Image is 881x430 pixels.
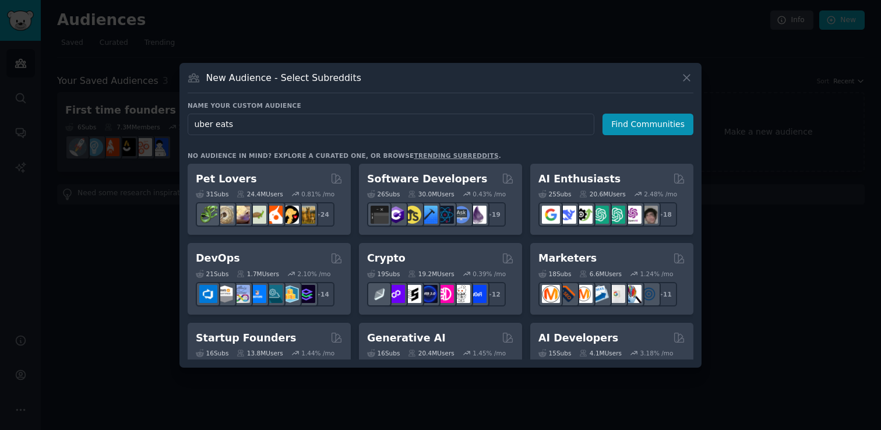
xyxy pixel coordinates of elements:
img: PetAdvice [281,206,299,224]
img: defi_ [468,285,487,303]
img: AItoolsCatalog [575,206,593,224]
img: OpenAIDev [623,206,642,224]
div: + 19 [481,202,506,227]
img: AWS_Certified_Experts [216,285,234,303]
img: learnjavascript [403,206,421,224]
div: 25 Sub s [538,190,571,198]
img: Docker_DevOps [232,285,250,303]
img: iOSProgramming [420,206,438,224]
img: bigseo [558,285,576,303]
div: No audience in mind? Explore a curated one, or browse . [188,151,501,160]
div: + 24 [310,202,334,227]
div: 18 Sub s [538,270,571,278]
div: 21 Sub s [196,270,228,278]
h2: Software Developers [367,172,487,186]
img: defiblockchain [436,285,454,303]
div: 19.2M Users [408,270,454,278]
div: 13.8M Users [237,349,283,357]
input: Pick a short name, like "Digital Marketers" or "Movie-Goers" [188,114,594,135]
h2: Generative AI [367,331,446,346]
h2: Startup Founders [196,331,296,346]
img: azuredevops [199,285,217,303]
div: 16 Sub s [367,349,400,357]
img: 0xPolygon [387,285,405,303]
div: 2.48 % /mo [644,190,677,198]
div: 3.18 % /mo [640,349,674,357]
h2: AI Developers [538,331,618,346]
div: 1.7M Users [237,270,279,278]
div: 6.6M Users [579,270,622,278]
img: elixir [468,206,487,224]
img: GoogleGeminiAI [542,206,560,224]
div: 1.24 % /mo [640,270,674,278]
h2: Pet Lovers [196,172,257,186]
img: chatgpt_prompts_ [607,206,625,224]
div: 1.44 % /mo [301,349,334,357]
div: 16 Sub s [196,349,228,357]
h3: Name your custom audience [188,101,693,110]
div: + 14 [310,282,334,306]
img: AskMarketing [575,285,593,303]
div: + 18 [653,202,677,227]
img: reactnative [436,206,454,224]
img: herpetology [199,206,217,224]
img: chatgpt_promptDesign [591,206,609,224]
img: ethstaker [403,285,421,303]
div: 20.6M Users [579,190,625,198]
div: 26 Sub s [367,190,400,198]
img: content_marketing [542,285,560,303]
img: ethfinance [371,285,389,303]
img: AskComputerScience [452,206,470,224]
img: DevOpsLinks [248,285,266,303]
div: 0.81 % /mo [301,190,334,198]
div: 20.4M Users [408,349,454,357]
img: Emailmarketing [591,285,609,303]
div: 24.4M Users [237,190,283,198]
img: PlatformEngineers [297,285,315,303]
img: turtle [248,206,266,224]
img: googleads [607,285,625,303]
div: 31 Sub s [196,190,228,198]
div: + 12 [481,282,506,306]
button: Find Communities [602,114,693,135]
img: dogbreed [297,206,315,224]
img: ArtificalIntelligence [640,206,658,224]
img: cockatiel [265,206,283,224]
img: ballpython [216,206,234,224]
img: aws_cdk [281,285,299,303]
img: leopardgeckos [232,206,250,224]
div: 2.10 % /mo [298,270,331,278]
div: 1.45 % /mo [473,349,506,357]
img: CryptoNews [452,285,470,303]
a: trending subreddits [414,152,498,159]
div: 4.1M Users [579,349,622,357]
img: csharp [387,206,405,224]
h2: Marketers [538,251,597,266]
h3: New Audience - Select Subreddits [206,72,361,84]
h2: Crypto [367,251,406,266]
div: 15 Sub s [538,349,571,357]
h2: AI Enthusiasts [538,172,621,186]
img: OnlineMarketing [640,285,658,303]
div: 0.43 % /mo [473,190,506,198]
img: MarketingResearch [623,285,642,303]
div: 0.39 % /mo [473,270,506,278]
h2: DevOps [196,251,240,266]
div: + 11 [653,282,677,306]
div: 30.0M Users [408,190,454,198]
img: software [371,206,389,224]
img: web3 [420,285,438,303]
img: DeepSeek [558,206,576,224]
img: platformengineering [265,285,283,303]
div: 19 Sub s [367,270,400,278]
